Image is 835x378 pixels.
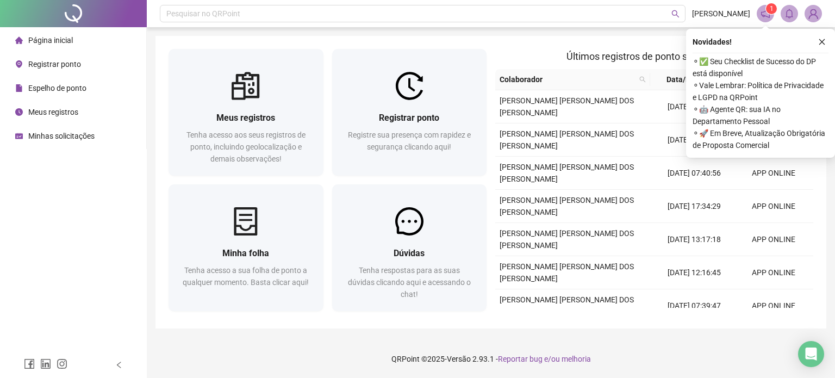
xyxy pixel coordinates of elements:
span: instagram [57,358,67,369]
a: Meus registrosTenha acesso aos seus registros de ponto, incluindo geolocalização e demais observa... [169,49,323,176]
span: Registre sua presença com rapidez e segurança clicando aqui! [348,131,471,151]
span: ⚬ 🤖 Agente QR: sua IA no Departamento Pessoal [693,103,828,127]
span: [PERSON_NAME] [PERSON_NAME] DOS [PERSON_NAME] [500,129,634,150]
span: 1 [770,5,774,13]
a: DúvidasTenha respostas para as suas dúvidas clicando aqui e acessando o chat! [332,184,487,311]
td: [DATE] 12:22:36 [655,123,734,157]
td: [DATE] 12:16:45 [655,256,734,289]
span: Dúvidas [394,248,425,258]
span: [PERSON_NAME] [PERSON_NAME] DOS [PERSON_NAME] [500,229,634,250]
span: Registrar ponto [28,60,81,69]
span: [PERSON_NAME] [PERSON_NAME] DOS [PERSON_NAME] [500,295,634,316]
span: Página inicial [28,36,73,45]
span: schedule [15,132,23,140]
td: APP ONLINE [734,157,813,190]
span: Meus registros [28,108,78,116]
td: [DATE] 13:17:18 [655,223,734,256]
span: Últimos registros de ponto sincronizados [566,51,742,62]
span: Novidades ! [693,36,732,48]
span: ⚬ 🚀 Em Breve, Atualização Obrigatória de Proposta Comercial [693,127,828,151]
span: environment [15,60,23,68]
span: Minha folha [222,248,269,258]
span: Tenha acesso aos seus registros de ponto, incluindo geolocalização e demais observações! [186,131,306,163]
span: home [15,36,23,44]
span: linkedin [40,358,51,369]
td: APP ONLINE [734,289,813,323]
span: facebook [24,358,35,369]
span: file [15,84,23,92]
span: search [671,10,680,18]
span: notification [761,9,770,18]
td: [DATE] 17:34:29 [655,190,734,223]
span: [PERSON_NAME] [PERSON_NAME] DOS [PERSON_NAME] [500,262,634,283]
span: Data/Hora [655,73,714,85]
span: Minhas solicitações [28,132,95,140]
span: Registrar ponto [379,113,439,123]
span: Meus registros [216,113,275,123]
span: ⚬ ✅ Seu Checklist de Sucesso do DP está disponível [693,55,828,79]
span: bell [784,9,794,18]
span: close [818,38,826,46]
td: [DATE] 07:39:47 [655,289,734,323]
span: ⚬ Vale Lembrar: Política de Privacidade e LGPD na QRPoint [693,79,828,103]
span: [PERSON_NAME] [692,8,750,20]
td: [DATE] 13:22:07 [655,90,734,123]
footer: QRPoint © 2025 - 2.93.1 - [147,340,835,378]
span: search [639,76,646,83]
td: APP ONLINE [734,190,813,223]
div: Open Intercom Messenger [798,341,824,367]
span: Espelho de ponto [28,84,86,92]
span: Colaborador [500,73,635,85]
td: APP ONLINE [734,256,813,289]
td: APP ONLINE [734,223,813,256]
span: Tenha respostas para as suas dúvidas clicando aqui e acessando o chat! [348,266,471,299]
a: Registrar pontoRegistre sua presença com rapidez e segurança clicando aqui! [332,49,487,176]
span: Tenha acesso a sua folha de ponto a qualquer momento. Basta clicar aqui! [183,266,309,287]
th: Data/Hora [650,69,727,90]
td: [DATE] 07:40:56 [655,157,734,190]
span: clock-circle [15,108,23,116]
span: Versão [447,355,471,363]
img: 21642 [805,5,821,22]
sup: 1 [766,3,777,14]
span: [PERSON_NAME] [PERSON_NAME] DOS [PERSON_NAME] [500,196,634,216]
a: Minha folhaTenha acesso a sua folha de ponto a qualquer momento. Basta clicar aqui! [169,184,323,311]
span: search [637,71,648,88]
span: left [115,361,123,369]
span: [PERSON_NAME] [PERSON_NAME] DOS [PERSON_NAME] [500,96,634,117]
span: [PERSON_NAME] [PERSON_NAME] DOS [PERSON_NAME] [500,163,634,183]
span: Reportar bug e/ou melhoria [498,355,591,363]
